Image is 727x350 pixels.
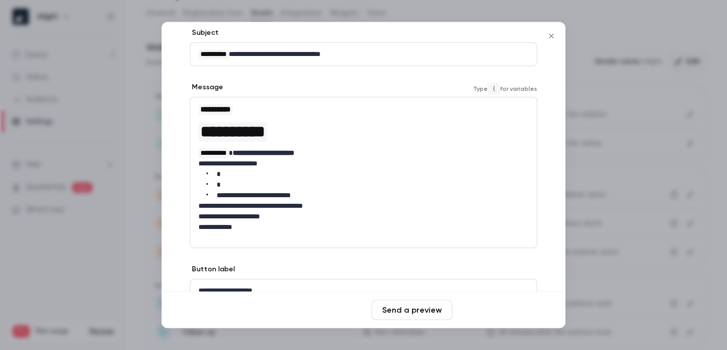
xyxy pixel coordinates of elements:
div: editor [190,98,537,239]
button: Send a preview [372,300,452,320]
label: Message [190,83,223,93]
label: Button label [190,265,235,275]
button: Close [541,26,561,46]
span: Type for variables [473,83,537,95]
div: editor [190,43,537,66]
button: Save changes [456,300,537,320]
div: editor [190,280,537,303]
label: Subject [190,28,219,38]
code: { [488,83,500,95]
